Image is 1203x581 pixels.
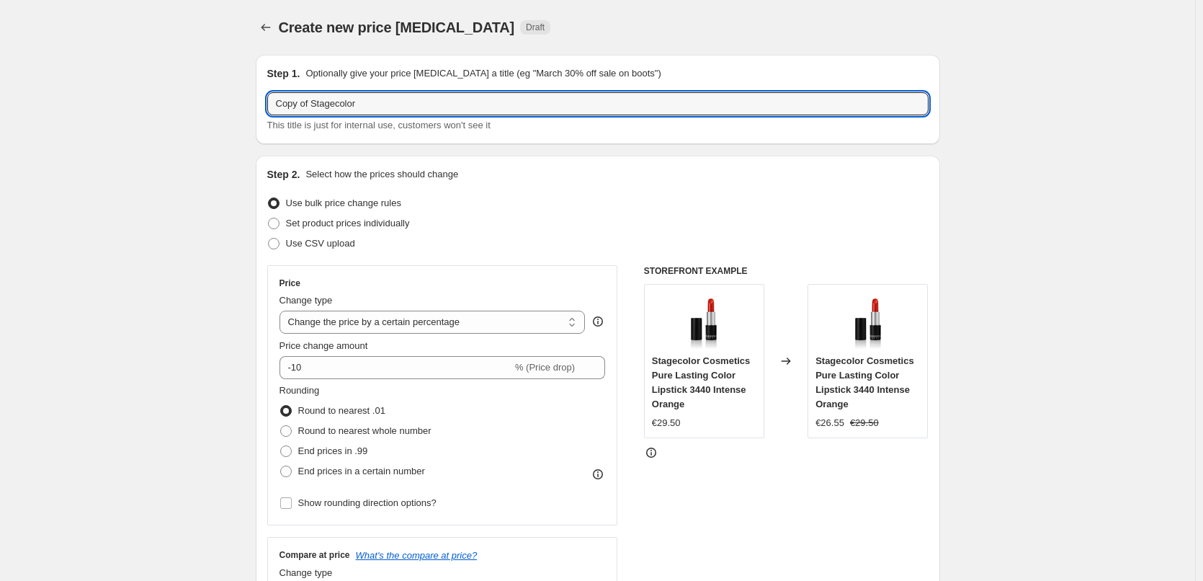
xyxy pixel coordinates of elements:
[305,66,661,81] p: Optionally give your price [MEDICAL_DATA] a title (eg "March 30% off sale on boots")
[267,167,300,182] h2: Step 2.
[279,549,350,561] h3: Compare at price
[279,19,515,35] span: Create new price [MEDICAL_DATA]
[286,198,401,208] span: Use bulk price change rules
[675,292,733,350] img: stagecolor-cosmetics-pure-lasting-color-lipstick-3440-intense-orange-531730_80x.png
[298,497,437,508] span: Show rounding direction options?
[815,355,914,409] span: Stagecolor Cosmetics Pure Lasting Color Lipstick 3440 Intense Orange
[267,66,300,81] h2: Step 1.
[279,567,333,578] span: Change type
[279,340,368,351] span: Price change amount
[279,278,300,289] h3: Price
[279,295,333,306] span: Change type
[279,385,320,396] span: Rounding
[267,92,929,115] input: 30% off holiday sale
[839,292,897,350] img: stagecolor-cosmetics-pure-lasting-color-lipstick-3440-intense-orange-531730_80x.png
[644,265,929,277] h6: STOREFRONT EXAMPLE
[515,362,575,373] span: % (Price drop)
[298,445,368,456] span: End prices in .99
[286,238,355,249] span: Use CSV upload
[356,550,478,561] button: What's the compare at price?
[267,120,491,130] span: This title is just for internal use, customers won't see it
[850,417,879,428] span: €29.50
[305,167,458,182] p: Select how the prices should change
[652,355,751,409] span: Stagecolor Cosmetics Pure Lasting Color Lipstick 3440 Intense Orange
[286,218,410,229] span: Set product prices individually
[591,314,605,329] div: help
[652,417,681,428] span: €29.50
[298,466,425,476] span: End prices in a certain number
[298,425,431,436] span: Round to nearest whole number
[256,17,276,37] button: Price change jobs
[279,356,512,379] input: -15
[526,22,545,33] span: Draft
[298,405,385,416] span: Round to nearest .01
[815,417,844,428] span: €26.55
